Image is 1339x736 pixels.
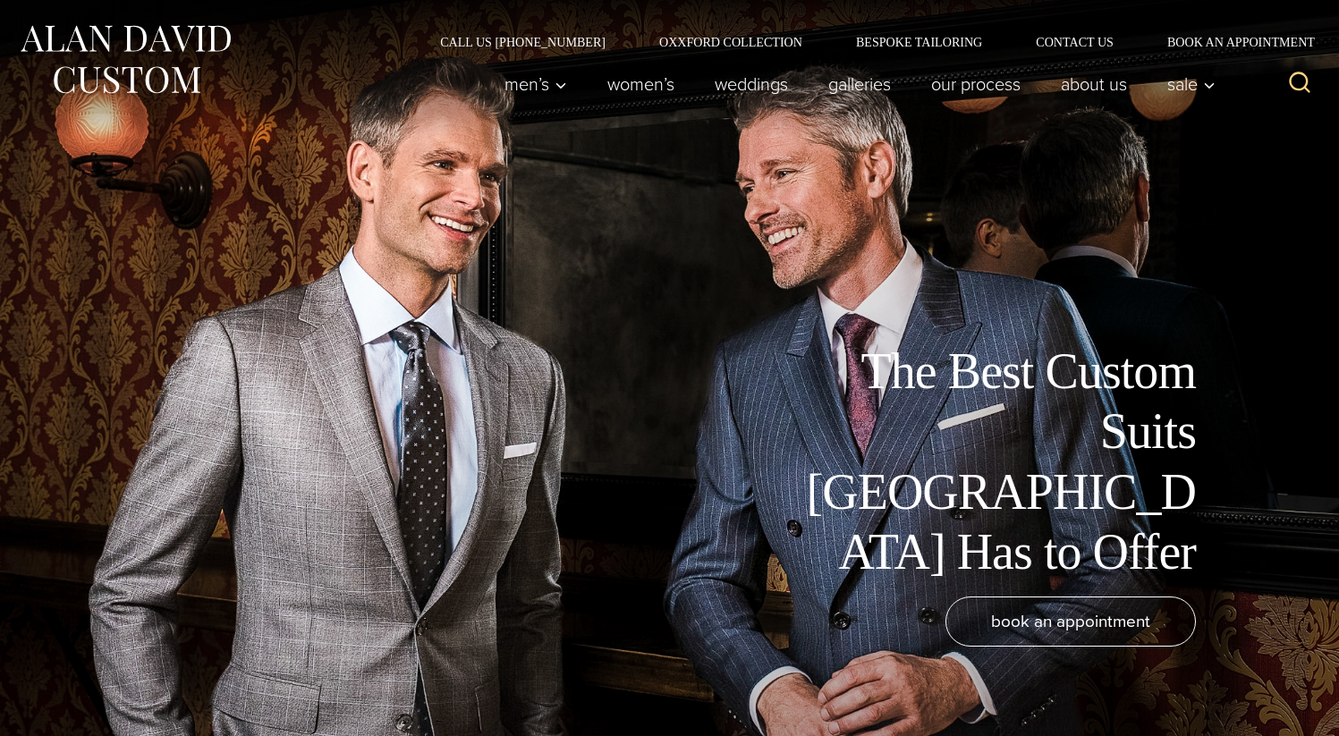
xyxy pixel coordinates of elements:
[1140,36,1321,48] a: Book an Appointment
[1009,36,1140,48] a: Contact Us
[632,36,829,48] a: Oxxford Collection
[1167,75,1216,93] span: Sale
[695,66,809,102] a: weddings
[485,66,1225,102] nav: Primary Navigation
[588,66,695,102] a: Women’s
[911,66,1041,102] a: Our Process
[18,20,233,99] img: Alan David Custom
[413,36,632,48] a: Call Us [PHONE_NUMBER]
[1278,63,1321,106] button: View Search Form
[413,36,1321,48] nav: Secondary Navigation
[829,36,1009,48] a: Bespoke Tailoring
[793,342,1196,582] h1: The Best Custom Suits [GEOGRAPHIC_DATA] Has to Offer
[991,608,1150,634] span: book an appointment
[1041,66,1148,102] a: About Us
[809,66,911,102] a: Galleries
[504,75,567,93] span: Men’s
[945,596,1196,647] a: book an appointment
